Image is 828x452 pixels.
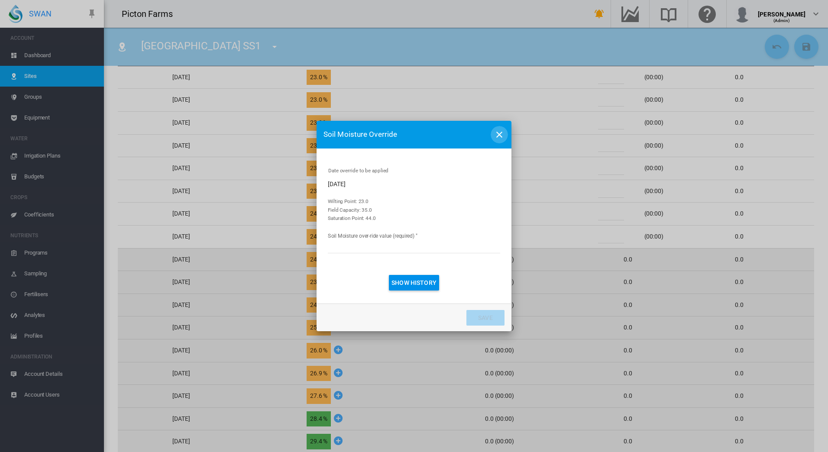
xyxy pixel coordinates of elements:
span: Saturation Point: 44.0 [328,215,376,221]
span: Wilting Point: 23.0 [328,198,369,204]
button: Save [466,310,505,326]
md-dialog: Date override ... [317,121,511,332]
button: Show History [389,275,439,291]
md-icon: icon-close [494,129,505,140]
span: Field Capacity: 35.0 [328,207,372,213]
md-input-container: [DATE] [327,162,501,232]
span: Soil Moisture Override [323,129,397,140]
button: icon-close [491,126,508,143]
